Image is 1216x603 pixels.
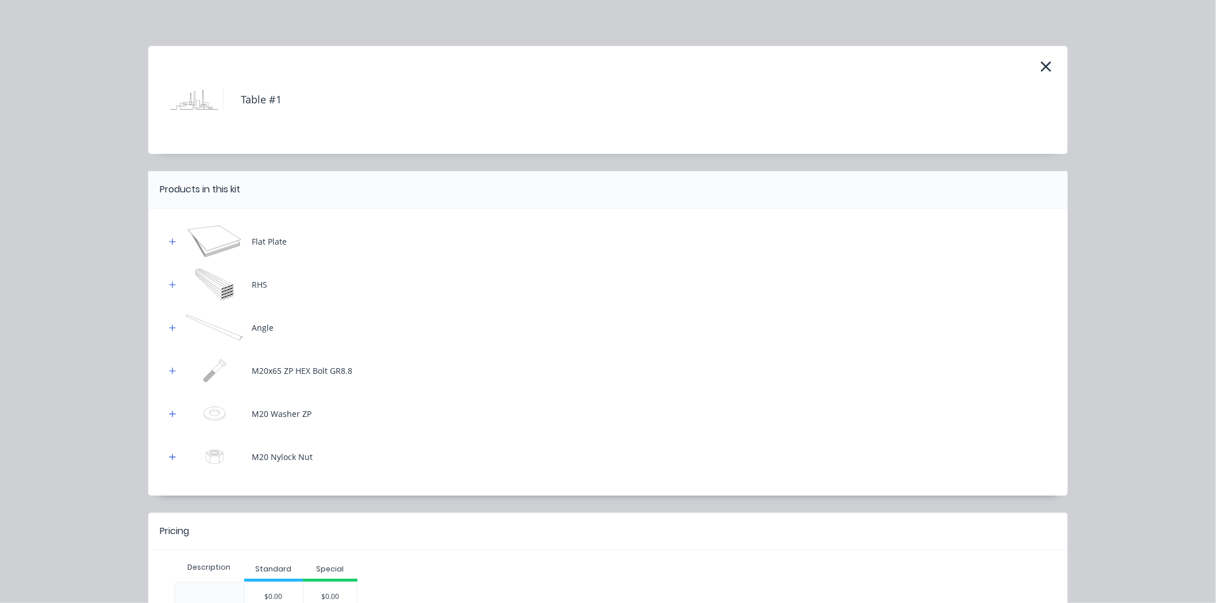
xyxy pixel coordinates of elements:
[252,408,311,420] div: M20 Washer ZP
[252,322,274,334] div: Angle
[186,441,243,473] img: M20 Nylock Nut
[160,524,189,538] div: Pricing
[186,355,243,386] img: M20x65 ZP HEX Bolt GR8.8
[186,226,243,257] img: Flat Plate
[186,269,243,300] img: RHS
[160,183,240,196] div: Products in this kit
[252,279,267,291] div: RHS
[178,553,240,582] div: Description
[186,398,243,430] img: M20 Washer ZP
[316,564,344,574] div: Special
[252,451,313,463] div: M20 Nylock Nut
[186,312,243,343] img: Angle
[252,235,287,248] div: Flat Plate
[252,365,352,377] div: M20x65 ZP HEX Bolt GR8.8
[255,564,291,574] div: Standard
[223,89,282,111] h4: Table #1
